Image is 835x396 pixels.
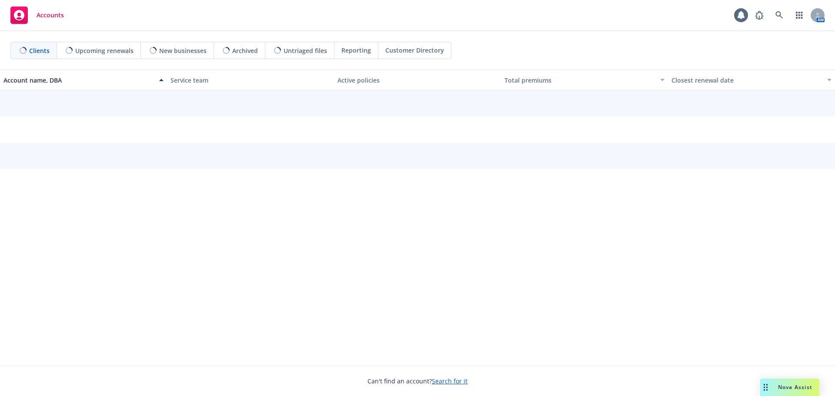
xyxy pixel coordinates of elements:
span: Can't find an account? [367,376,468,386]
a: Accounts [7,3,67,27]
span: Archived [232,46,258,55]
a: Switch app [791,7,808,24]
span: Accounts [37,12,64,19]
span: Customer Directory [385,46,444,55]
a: Report a Bug [751,7,768,24]
div: Active policies [337,76,498,85]
div: Total premiums [504,76,655,85]
span: Clients [29,46,50,55]
a: Search for it [432,377,468,385]
span: Untriaged files [284,46,327,55]
div: Drag to move [760,379,771,396]
button: Service team [167,70,334,90]
button: Active policies [334,70,501,90]
button: Closest renewal date [668,70,835,90]
div: Closest renewal date [671,76,822,85]
button: Nova Assist [760,379,819,396]
a: Search [771,7,788,24]
span: Nova Assist [778,383,812,391]
button: Total premiums [501,70,668,90]
div: Service team [170,76,331,85]
span: Reporting [341,46,371,55]
span: New businesses [159,46,207,55]
span: Upcoming renewals [75,46,134,55]
div: Account name, DBA [3,76,154,85]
